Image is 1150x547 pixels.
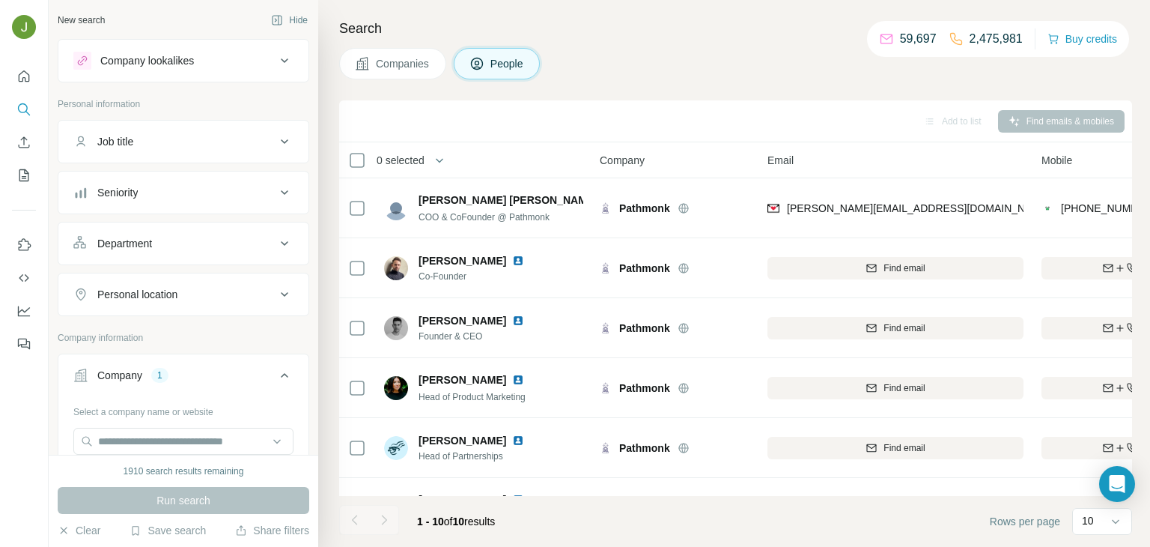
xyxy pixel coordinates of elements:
button: Enrich CSV [12,129,36,156]
button: Company1 [58,357,308,399]
div: 1 [151,369,168,382]
img: Avatar [384,196,408,220]
button: Dashboard [12,297,36,324]
span: Email [767,153,794,168]
img: Logo of Pathmonk [600,202,612,214]
p: 2,475,981 [970,30,1023,48]
div: Select a company name or website [73,399,293,419]
img: Logo of Pathmonk [600,322,612,334]
button: Job title [58,124,308,160]
span: Company [600,153,645,168]
button: Save search [130,523,206,538]
span: Founder & CEO [419,330,542,343]
img: provider contactout logo [1041,201,1053,216]
img: Avatar [384,256,408,280]
span: [PERSON_NAME] [PERSON_NAME] [419,193,597,208]
img: Avatar [384,496,408,520]
span: 0 selected [377,153,425,168]
div: Seniority [97,185,138,200]
span: Companies [376,56,431,71]
div: Company lookalikes [100,53,194,68]
img: Avatar [384,316,408,340]
div: Job title [97,134,133,149]
h4: Search [339,18,1132,39]
span: [PERSON_NAME] [419,374,506,386]
span: Head of Product Marketing [419,392,526,402]
div: Department [97,236,152,251]
span: [PERSON_NAME] [419,253,506,268]
button: Department [58,226,308,262]
div: 1910 search results remaining [124,465,244,478]
span: 10 [453,516,465,528]
span: [PERSON_NAME] [419,433,506,448]
span: Co-Founder [419,270,542,283]
span: People [490,56,525,71]
img: Logo of Pathmonk [600,442,612,454]
span: results [417,516,495,528]
img: LinkedIn logo [512,315,524,327]
img: LinkedIn logo [512,435,524,447]
button: Find email [767,317,1023,339]
span: Pathmonk [619,381,670,396]
button: Use Surfe API [12,265,36,291]
button: My lists [12,162,36,189]
span: [PERSON_NAME][EMAIL_ADDRESS][DOMAIN_NAME] [787,202,1050,214]
img: Avatar [12,15,36,39]
button: Share filters [235,523,309,538]
p: Personal information [58,97,309,111]
img: LinkedIn logo [512,494,524,506]
div: Personal location [97,287,177,302]
span: Find email [883,381,925,395]
button: Hide [261,9,318,31]
div: New search [58,13,105,27]
div: Open Intercom Messenger [1099,466,1135,502]
button: Find email [767,257,1023,279]
img: LinkedIn logo [512,374,524,386]
button: Find email [767,437,1023,459]
span: 1 - 10 [417,516,444,528]
span: of [444,516,453,528]
img: provider findymail logo [767,201,779,216]
button: Personal location [58,276,308,312]
span: [PERSON_NAME] [419,313,506,328]
p: 10 [1082,513,1094,528]
span: Find email [883,262,925,275]
div: Company [97,368,142,383]
img: LinkedIn logo [512,255,524,267]
span: Find email [883,441,925,455]
button: Clear [58,523,100,538]
img: Avatar [384,436,408,460]
span: Rows per page [990,514,1060,529]
img: Avatar [384,376,408,400]
button: Buy credits [1047,28,1117,49]
button: Find email [767,377,1023,399]
span: Pathmonk [619,201,670,216]
span: [PERSON_NAME] [419,492,506,507]
span: Find email [883,321,925,335]
button: Feedback [12,330,36,357]
button: Use Surfe on LinkedIn [12,232,36,259]
button: Quick start [12,63,36,90]
span: Pathmonk [619,261,670,276]
p: 59,697 [900,30,937,48]
span: Mobile [1041,153,1072,168]
img: Logo of Pathmonk [600,382,612,394]
button: Seniority [58,175,308,211]
span: Pathmonk [619,321,670,336]
img: Logo of Pathmonk [600,262,612,274]
span: Head of Partnerships [419,450,542,463]
p: Company information [58,331,309,345]
button: Company lookalikes [58,43,308,79]
span: COO & CoFounder @ Pathmonk [419,212,550,223]
span: Pathmonk [619,441,670,456]
button: Search [12,96,36,123]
